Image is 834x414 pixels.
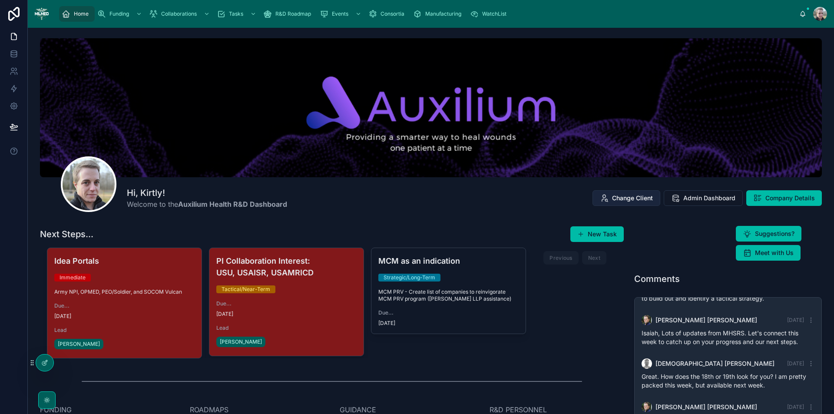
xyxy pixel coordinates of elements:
a: MCM as an indicationStrategic/Long-TermMCM PRV - Create list of companies to reinvigorate MCM PRV... [371,248,526,334]
a: WatchList [467,6,513,22]
button: Suggestions? [736,226,801,242]
a: R&D Roadmap [261,6,317,22]
span: Company Details [765,194,815,202]
button: Company Details [746,190,822,206]
a: Tasks [214,6,261,22]
span: WatchList [482,10,506,17]
h4: Idea Portals [54,255,195,267]
span: Army NPI, OPMED, PEO/Soldier, and SOCOM Vulcan [54,288,195,295]
span: Due... [216,300,357,307]
h1: Hi, Kirtly! [127,187,287,199]
span: Lead [216,325,357,331]
span: Consortia [381,10,404,17]
a: Idea PortalsImmediateArmy NPI, OPMED, PEO/Soldier, and SOCOM VulcanDue...[DATE]Lead[PERSON_NAME] [47,248,202,358]
button: New Task [570,226,624,242]
span: Manufacturing [425,10,461,17]
a: Home [59,6,95,22]
img: App logo [35,7,49,21]
div: Immediate [60,274,86,282]
button: Meet with Us [736,245,801,261]
a: Collaborations [146,6,214,22]
a: Manufacturing [410,6,467,22]
span: [PERSON_NAME] [220,338,262,345]
span: R&D Roadmap [275,10,311,17]
span: Meet with Us [755,248,794,257]
h4: MCM as an indication [378,255,519,267]
span: Welcome to the [127,199,287,209]
span: Tasks [229,10,243,17]
span: [DATE] [787,404,804,410]
span: [DATE] [787,317,804,323]
button: Change Client [592,190,660,206]
span: MCM PRV - Create list of companies to reinvigorate MCM PRV program ([PERSON_NAME] LLP assistance) [378,288,519,302]
span: Suggestions? [755,229,794,238]
span: Lead [54,327,195,334]
button: Admin Dashboard [664,190,743,206]
a: Consortia [366,6,410,22]
a: PI Collaboration Interest: USU, USAISR, USAMRICDTactical/Near-TermDue...[DATE]Lead[PERSON_NAME] [209,248,364,356]
span: [PERSON_NAME] [58,341,100,348]
span: Collaborations [161,10,197,17]
span: [PERSON_NAME] [PERSON_NAME] [655,316,757,325]
span: [DEMOGRAPHIC_DATA] [PERSON_NAME] [655,359,774,368]
a: Funding [95,6,146,22]
span: Change Client [612,194,653,202]
p: [DATE] [216,311,233,318]
div: Strategic/Long-Term [384,274,435,282]
span: Isaiah, Lots of updates from MHSRS. Let's connect this week to catch up on your progress and our ... [642,329,798,345]
span: [DATE] [787,360,804,367]
strong: Auxilium Health R&D Dashboard [178,200,287,209]
p: [DATE] [54,313,71,320]
span: [PERSON_NAME] [PERSON_NAME] [655,403,757,411]
div: Tactical/Near-Term [222,285,270,293]
span: Funding [109,10,129,17]
h1: Next Steps... [40,228,93,240]
a: Events [317,6,366,22]
h4: PI Collaboration Interest: USU, USAISR, USAMRICD [216,255,357,278]
span: Home [74,10,89,17]
span: Due... [54,302,195,309]
div: scrollable content [56,4,799,23]
span: Due... [378,309,519,316]
span: Great. How does the 18th or 19th look for you? I am pretty packed this week, but available next w... [642,373,806,389]
h1: Comments [634,273,680,285]
p: [DATE] [378,320,395,327]
span: Events [332,10,348,17]
span: Admin Dashboard [683,194,735,202]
